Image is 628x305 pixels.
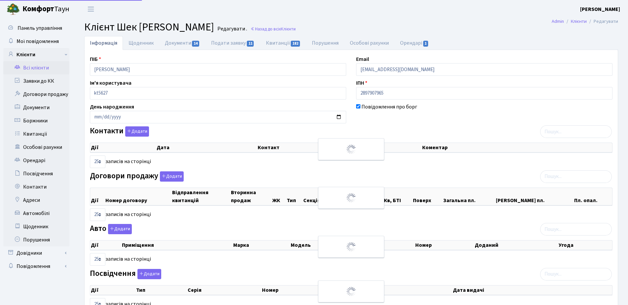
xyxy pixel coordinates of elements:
[3,194,69,207] a: Адреси
[233,240,290,250] th: Марка
[3,220,69,233] a: Щоденник
[137,269,161,279] button: Посвідчення
[7,3,20,16] img: logo.png
[123,36,159,50] a: Щоденник
[3,61,69,74] a: Всі клієнти
[106,223,132,235] a: Додати
[346,286,356,297] img: Обробка...
[22,4,69,15] span: Таун
[272,188,286,205] th: ЖК
[84,36,123,50] a: Інформація
[216,26,247,32] small: Редагувати .
[230,188,272,205] th: Вторинна продаж
[474,240,558,250] th: Доданий
[205,36,260,50] a: Подати заявку
[90,208,151,221] label: записів на сторінці
[346,241,356,252] img: Обробка...
[542,15,628,28] nav: breadcrumb
[3,101,69,114] a: Документи
[3,48,69,61] a: Клієнти
[3,35,69,48] a: Мої повідомлення
[540,170,612,183] input: Пошук...
[3,88,69,101] a: Договори продажу
[159,36,205,50] a: Документи
[247,41,254,47] span: 11
[136,268,161,279] a: Додати
[90,103,134,111] label: День народження
[303,188,331,205] th: Секція
[260,36,306,50] a: Квитанції
[587,18,618,25] li: Редагувати
[192,41,199,47] span: 14
[422,143,612,152] th: Коментар
[356,79,367,87] label: ІПН
[3,233,69,246] a: Порушення
[90,208,105,221] select: записів на сторінці
[573,188,612,205] th: Пл. опал.
[90,269,161,279] label: Посвідчення
[90,143,156,152] th: Дії
[121,240,233,250] th: Приміщення
[495,188,573,205] th: [PERSON_NAME] пл.
[452,285,612,295] th: Дата видачі
[558,240,612,250] th: Угода
[3,127,69,141] a: Квитанції
[257,143,422,152] th: Контакт
[17,38,59,45] span: Мої повідомлення
[415,240,474,250] th: Номер
[286,188,303,205] th: Тип
[290,240,362,250] th: Модель
[281,26,296,32] span: Клієнти
[3,180,69,194] a: Контакти
[187,285,261,295] th: Серія
[361,103,417,111] label: Повідомлення про борг
[443,188,495,205] th: Загальна пл.
[540,223,612,236] input: Пошук...
[261,285,349,295] th: Номер
[3,260,69,273] a: Повідомлення
[423,41,428,47] span: 1
[3,22,69,35] a: Панель управління
[356,55,369,63] label: Email
[90,188,105,205] th: Дії
[124,125,149,137] a: Додати
[349,285,452,295] th: Видано
[3,246,69,260] a: Довідники
[90,55,101,63] label: ПІБ
[90,171,184,182] label: Договори продажу
[22,4,54,14] b: Комфорт
[540,268,612,281] input: Пошук...
[125,126,149,137] button: Контакти
[160,171,184,182] button: Договори продажу
[108,224,132,234] button: Авто
[3,154,69,167] a: Орендарі
[346,193,356,203] img: Обробка...
[540,125,612,138] input: Пошук...
[3,207,69,220] a: Автомобілі
[552,18,564,25] a: Admin
[291,41,300,47] span: 182
[362,240,415,250] th: Колір
[135,285,187,295] th: Тип
[346,144,356,154] img: Обробка...
[18,24,62,32] span: Панель управління
[90,155,151,168] label: записів на сторінці
[90,126,149,137] label: Контакти
[158,170,184,182] a: Додати
[412,188,443,205] th: Поверх
[3,141,69,154] a: Особові рахунки
[3,114,69,127] a: Боржники
[306,36,344,50] a: Порушення
[344,36,394,50] a: Особові рахунки
[3,74,69,88] a: Заявки до КК
[580,6,620,13] b: [PERSON_NAME]
[571,18,587,25] a: Клієнти
[383,188,412,205] th: Кв, БТІ
[90,285,135,295] th: Дії
[90,253,105,266] select: записів на сторінці
[90,224,132,234] label: Авто
[394,36,434,50] a: Орендарі
[105,188,172,205] th: Номер договору
[250,26,296,32] a: Назад до всіхКлієнти
[171,188,230,205] th: Відправлення квитанцій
